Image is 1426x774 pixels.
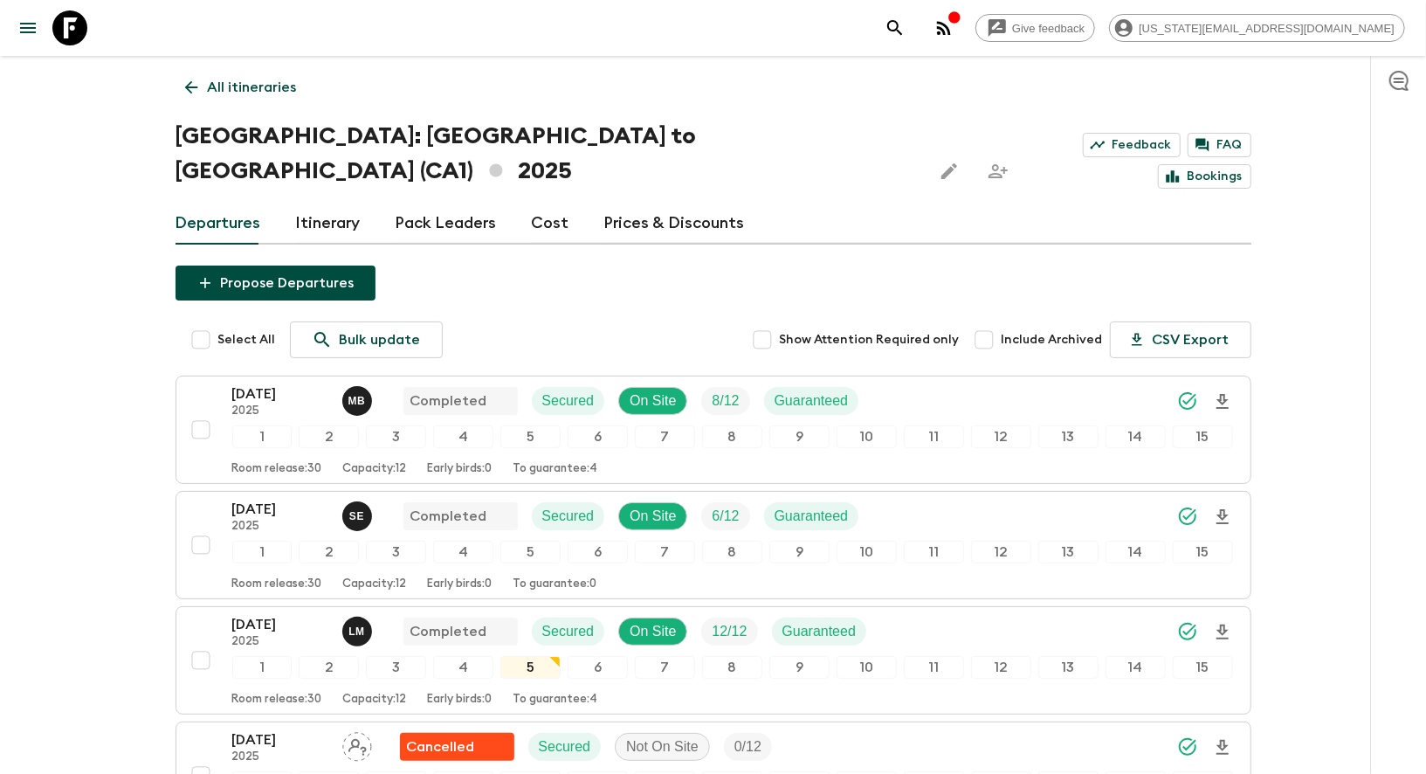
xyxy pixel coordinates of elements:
[1038,425,1099,448] div: 13
[604,203,745,245] a: Prices & Discounts
[299,656,359,679] div: 2
[342,737,372,751] span: Assign pack leader
[176,491,1251,599] button: [DATE]2025Stephen ExlerCompletedSecuredOn SiteTrip FillGuaranteed123456789101112131415Room releas...
[396,203,497,245] a: Pack Leaders
[1212,737,1233,758] svg: Download Onboarding
[428,462,493,476] p: Early birds: 0
[366,541,426,563] div: 3
[232,425,293,448] div: 1
[769,425,830,448] div: 9
[176,203,261,245] a: Departures
[702,541,762,563] div: 8
[971,425,1031,448] div: 12
[724,733,772,761] div: Trip Fill
[1177,621,1198,642] svg: Synced Successfully
[618,387,687,415] div: On Site
[630,506,676,527] p: On Site
[837,541,897,563] div: 10
[775,506,849,527] p: Guaranteed
[1173,541,1233,563] div: 15
[232,384,328,404] p: [DATE]
[542,506,595,527] p: Secured
[1106,541,1166,563] div: 14
[1002,331,1103,349] span: Include Archived
[904,656,964,679] div: 11
[635,656,695,679] div: 7
[630,621,676,642] p: On Site
[626,736,699,757] p: Not On Site
[1173,425,1233,448] div: 15
[343,577,407,591] p: Capacity: 12
[232,693,322,707] p: Room release: 30
[701,502,749,530] div: Trip Fill
[1038,656,1099,679] div: 13
[296,203,361,245] a: Itinerary
[232,577,322,591] p: Room release: 30
[618,502,687,530] div: On Site
[568,656,628,679] div: 6
[1109,14,1405,42] div: [US_STATE][EMAIL_ADDRESS][DOMAIN_NAME]
[513,462,598,476] p: To guarantee: 4
[1177,390,1198,411] svg: Synced Successfully
[971,541,1031,563] div: 12
[932,154,967,189] button: Edit this itinerary
[702,425,762,448] div: 8
[343,693,407,707] p: Capacity: 12
[232,404,328,418] p: 2025
[500,425,561,448] div: 5
[343,462,407,476] p: Capacity: 12
[780,331,960,349] span: Show Attention Required only
[232,729,328,750] p: [DATE]
[1212,622,1233,643] svg: Download Onboarding
[532,203,569,245] a: Cost
[615,733,710,761] div: Not On Site
[712,506,739,527] p: 6 / 12
[218,331,276,349] span: Select All
[290,321,443,358] a: Bulk update
[1212,391,1233,412] svg: Download Onboarding
[542,621,595,642] p: Secured
[971,656,1031,679] div: 12
[904,541,964,563] div: 11
[769,541,830,563] div: 9
[342,391,375,405] span: Micaël Bilodeau
[1212,507,1233,528] svg: Download Onboarding
[232,499,328,520] p: [DATE]
[10,10,45,45] button: menu
[176,70,307,105] a: All itineraries
[528,733,602,761] div: Secured
[712,390,739,411] p: 8 / 12
[342,622,375,636] span: Lucia Meier
[635,541,695,563] div: 7
[208,77,297,98] p: All itineraries
[513,693,598,707] p: To guarantee: 4
[1158,164,1251,189] a: Bookings
[433,425,493,448] div: 4
[878,10,913,45] button: search adventures
[500,541,561,563] div: 5
[176,266,375,301] button: Propose Departures
[232,635,328,649] p: 2025
[1110,321,1251,358] button: CSV Export
[618,618,687,646] div: On Site
[299,541,359,563] div: 2
[366,425,426,448] div: 3
[232,541,293,563] div: 1
[769,656,830,679] div: 9
[176,119,918,189] h1: [GEOGRAPHIC_DATA]: [GEOGRAPHIC_DATA] to [GEOGRAPHIC_DATA] (CA1) 2025
[407,736,475,757] p: Cancelled
[232,614,328,635] p: [DATE]
[1083,133,1181,157] a: Feedback
[630,390,676,411] p: On Site
[176,376,1251,484] button: [DATE]2025Micaël BilodeauCompletedSecuredOn SiteTrip FillGuaranteed123456789101112131415Room rele...
[904,425,964,448] div: 11
[532,618,605,646] div: Secured
[1038,541,1099,563] div: 13
[635,425,695,448] div: 7
[532,387,605,415] div: Secured
[232,462,322,476] p: Room release: 30
[513,577,597,591] p: To guarantee: 0
[1173,656,1233,679] div: 15
[539,736,591,757] p: Secured
[340,329,421,350] p: Bulk update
